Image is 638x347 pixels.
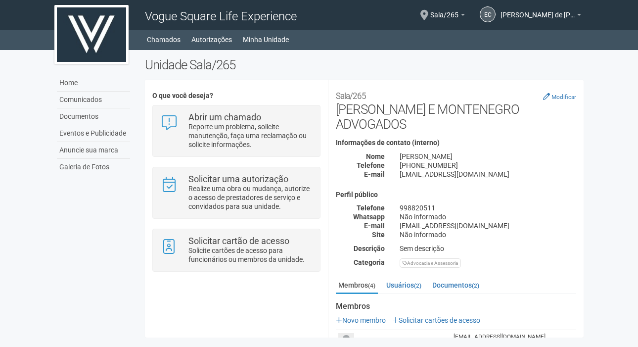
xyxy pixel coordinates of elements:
small: (2) [414,282,421,289]
strong: Telefone [357,161,385,169]
strong: Site [372,231,385,239]
a: Autorizações [191,33,232,47]
p: Reporte um problema, solicite manutenção, faça uma reclamação ou solicite informações. [188,122,313,149]
strong: Categoria [354,258,385,266]
a: Solicitar cartões de acesso [392,316,480,324]
a: Minha Unidade [243,33,289,47]
a: Documentos [57,108,130,125]
img: logo.jpg [54,5,129,64]
h4: Perfil público [336,191,576,198]
a: Sala/265 [430,12,465,20]
strong: Nome [366,152,385,160]
span: Vogue Square Life Experience [145,9,297,23]
a: Membros(4) [336,278,378,294]
a: Abrir um chamado Reporte um problema, solicite manutenção, faça uma reclamação ou solicite inform... [160,113,312,149]
strong: Telefone [357,204,385,212]
strong: Descrição [354,245,385,252]
div: 998820511 [392,203,584,212]
strong: E-mail [364,170,385,178]
strong: [PERSON_NAME] [361,337,414,345]
small: (2) [472,282,479,289]
strong: Solicitar cartão de acesso [188,236,289,246]
p: Solicite cartões de acesso para funcionários ou membros da unidade. [188,246,313,264]
a: Galeria de Fotos [57,159,130,175]
a: Editar membro [561,338,567,345]
div: Sem descrição [392,244,584,253]
a: Chamados [147,33,181,47]
a: Solicitar cartão de acesso Solicite cartões de acesso para funcionários ou membros da unidade. [160,237,312,264]
div: Não informado [392,212,584,221]
div: [EMAIL_ADDRESS][DOMAIN_NAME] [392,170,584,179]
h2: Unidade Sala/265 [145,57,584,72]
span: Elaine Cristina Montenegro de Paula Bastos [501,1,575,19]
strong: Membros [336,302,576,311]
span: Sala/265 [430,1,458,19]
strong: E-mail [364,222,385,230]
a: Comunicados [57,92,130,108]
h4: Informações de contato (interno) [336,139,576,147]
strong: Whatsapp [353,213,385,221]
div: [PHONE_NUMBER] [392,161,584,170]
a: EC [480,6,496,22]
small: Modificar [551,94,576,100]
h2: [PERSON_NAME] E MONTENEGRO ADVOGADOS [336,87,576,132]
div: Não informado [392,230,584,239]
strong: Solicitar uma autorização [188,174,288,184]
p: Realize uma obra ou mudança, autorize o acesso de prestadores de serviço e convidados para sua un... [188,184,313,211]
a: Solicitar uma autorização Realize uma obra ou mudança, autorize o acesso de prestadores de serviç... [160,175,312,211]
small: Sala/265 [336,91,366,101]
span: CPF 165.043.747-16 [422,336,433,347]
a: Eventos e Publicidade [57,125,130,142]
a: Usuários(2) [384,278,424,293]
a: Novo membro [336,316,386,324]
div: [EMAIL_ADDRESS][DOMAIN_NAME] [454,333,555,341]
a: Anuncie sua marca [57,142,130,159]
a: Excluir membro [569,338,574,345]
strong: Abrir um chamado [188,112,261,122]
a: Modificar [543,93,576,100]
a: Home [57,75,130,92]
div: [EMAIL_ADDRESS][DOMAIN_NAME] [392,221,584,230]
div: Advocacia e Assessoria [400,258,461,268]
div: [PERSON_NAME] [392,152,584,161]
small: (4) [368,282,375,289]
a: [PERSON_NAME] de [PERSON_NAME] [501,12,581,20]
a: Documentos(2) [430,278,482,293]
h4: O que você deseja? [152,92,320,99]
